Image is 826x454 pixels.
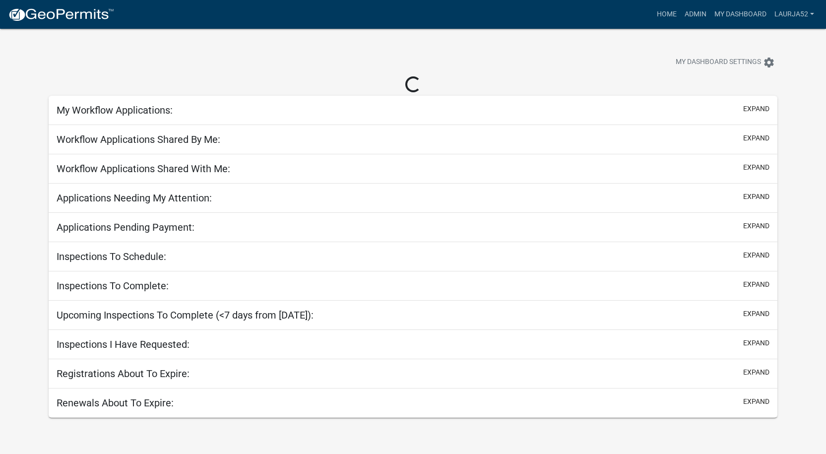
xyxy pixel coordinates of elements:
[681,5,710,24] a: Admin
[743,250,769,260] button: expand
[743,221,769,231] button: expand
[57,280,169,292] h5: Inspections To Complete:
[743,309,769,319] button: expand
[743,133,769,143] button: expand
[57,251,166,262] h5: Inspections To Schedule:
[743,162,769,173] button: expand
[57,221,194,233] h5: Applications Pending Payment:
[743,367,769,378] button: expand
[57,163,230,175] h5: Workflow Applications Shared With Me:
[743,192,769,202] button: expand
[763,57,775,68] i: settings
[57,192,212,204] h5: Applications Needing My Attention:
[710,5,770,24] a: My Dashboard
[743,279,769,290] button: expand
[770,5,818,24] a: laurja52
[57,397,174,409] h5: Renewals About To Expire:
[57,133,220,145] h5: Workflow Applications Shared By Me:
[743,104,769,114] button: expand
[653,5,681,24] a: Home
[57,104,173,116] h5: My Workflow Applications:
[57,368,190,380] h5: Registrations About To Expire:
[676,57,761,68] span: My Dashboard Settings
[743,338,769,348] button: expand
[668,53,783,72] button: My Dashboard Settingssettings
[57,338,190,350] h5: Inspections I Have Requested:
[743,396,769,407] button: expand
[57,309,314,321] h5: Upcoming Inspections To Complete (<7 days from [DATE]):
